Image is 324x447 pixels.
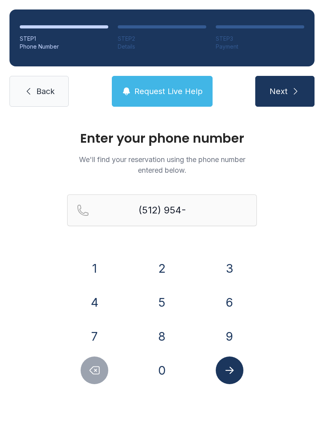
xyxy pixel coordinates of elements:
div: STEP 3 [216,35,304,43]
span: Request Live Help [134,86,203,97]
div: STEP 2 [118,35,206,43]
button: 3 [216,255,243,282]
div: Payment [216,43,304,51]
button: 7 [81,323,108,350]
button: 4 [81,289,108,316]
button: 0 [148,356,176,384]
button: 5 [148,289,176,316]
button: 1 [81,255,108,282]
button: 8 [148,323,176,350]
h1: Enter your phone number [67,132,257,145]
button: 2 [148,255,176,282]
button: Submit lookup form [216,356,243,384]
button: 9 [216,323,243,350]
span: Next [269,86,288,97]
input: Reservation phone number [67,194,257,226]
button: Delete number [81,356,108,384]
span: Back [36,86,55,97]
div: STEP 1 [20,35,108,43]
p: We'll find your reservation using the phone number entered below. [67,154,257,175]
div: Phone Number [20,43,108,51]
div: Details [118,43,206,51]
button: 6 [216,289,243,316]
